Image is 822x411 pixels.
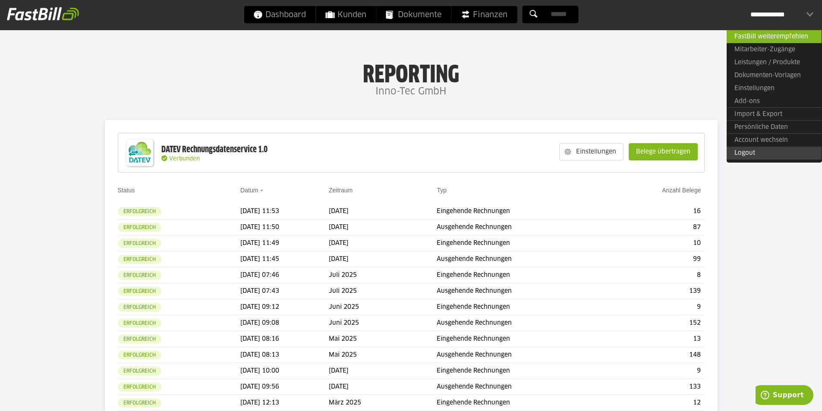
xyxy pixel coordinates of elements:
span: Verbunden [169,156,200,162]
td: [DATE] 11:45 [240,251,329,267]
td: [DATE] [329,220,437,235]
td: [DATE] 11:50 [240,220,329,235]
a: Anzahl Belege [662,187,701,194]
td: Mai 2025 [329,331,437,347]
span: Finanzen [461,6,507,23]
a: Kunden [316,6,376,23]
img: sort_desc.gif [260,190,265,191]
td: 9 [608,363,705,379]
td: Juli 2025 [329,283,437,299]
td: 13 [608,331,705,347]
a: Dokumenten-Vorlagen [727,69,822,82]
td: Ausgehende Rechnungen [437,220,608,235]
a: Status [118,187,135,194]
td: Juli 2025 [329,267,437,283]
td: Juni 2025 [329,299,437,315]
sl-badge: Erfolgreich [118,367,161,376]
td: 87 [608,220,705,235]
td: [DATE] [329,251,437,267]
sl-button: Belege übertragen [629,143,698,160]
td: [DATE] 09:56 [240,379,329,395]
sl-button: Einstellungen [559,143,624,160]
a: Account wechseln [727,133,822,147]
td: [DATE] 09:08 [240,315,329,331]
a: Finanzen [451,6,517,23]
a: Leistungen / Produkte [727,56,822,69]
sl-badge: Erfolgreich [118,303,161,312]
span: Kunden [325,6,366,23]
td: Eingehende Rechnungen [437,299,608,315]
td: [DATE] 09:12 [240,299,329,315]
a: Dokumente [376,6,451,23]
sl-badge: Erfolgreich [118,319,161,328]
td: 139 [608,283,705,299]
a: Add-ons [727,95,822,108]
td: 8 [608,267,705,283]
td: [DATE] [329,363,437,379]
img: fastbill_logo_white.png [7,7,79,21]
sl-badge: Erfolgreich [118,287,161,296]
sl-badge: Erfolgreich [118,271,161,280]
td: Juni 2025 [329,315,437,331]
td: Ausgehende Rechnungen [437,379,608,395]
a: Einstellungen [727,82,822,95]
td: 133 [608,379,705,395]
a: Datum [240,187,258,194]
td: Eingehende Rechnungen [437,331,608,347]
td: [DATE] [329,235,437,251]
sl-badge: Erfolgreich [118,223,161,232]
td: 9 [608,299,705,315]
td: 148 [608,347,705,363]
td: [DATE] 11:53 [240,204,329,220]
td: [DATE] 07:46 [240,267,329,283]
a: Mitarbeiter-Zugänge [727,43,822,56]
span: Dokumente [386,6,441,23]
td: [DATE] 11:49 [240,235,329,251]
sl-badge: Erfolgreich [118,398,161,408]
td: März 2025 [329,395,437,411]
td: [DATE] [329,204,437,220]
sl-badge: Erfolgreich [118,255,161,264]
td: Ausgehende Rechnungen [437,347,608,363]
a: Dashboard [244,6,315,23]
td: Eingehende Rechnungen [437,204,608,220]
td: [DATE] 08:16 [240,331,329,347]
sl-badge: Erfolgreich [118,383,161,392]
sl-badge: Erfolgreich [118,351,161,360]
td: Eingehende Rechnungen [437,235,608,251]
td: Ausgehende Rechnungen [437,283,608,299]
a: Typ [437,187,447,194]
td: 10 [608,235,705,251]
td: 12 [608,395,705,411]
img: DATEV-Datenservice Logo [123,135,157,170]
td: Ausgehende Rechnungen [437,251,608,267]
a: Import & Export [727,107,822,121]
td: 99 [608,251,705,267]
a: Logout [727,147,822,160]
td: [DATE] 12:13 [240,395,329,411]
div: DATEV Rechnungsdatenservice 1.0 [161,144,268,155]
a: Zeitraum [329,187,353,194]
a: FastBill weiterempfehlen [727,30,822,43]
span: Dashboard [253,6,306,23]
td: Eingehende Rechnungen [437,395,608,411]
a: Persönliche Daten [727,120,822,134]
td: Ausgehende Rechnungen [437,315,608,331]
td: [DATE] [329,379,437,395]
td: 152 [608,315,705,331]
td: [DATE] 10:00 [240,363,329,379]
td: [DATE] 08:13 [240,347,329,363]
iframe: Öffnet ein Widget, in dem Sie weitere Informationen finden [756,385,813,407]
td: Eingehende Rechnungen [437,267,608,283]
td: 16 [608,204,705,220]
td: Eingehende Rechnungen [437,363,608,379]
sl-badge: Erfolgreich [118,207,161,216]
h1: Reporting [86,61,736,83]
sl-badge: Erfolgreich [118,239,161,248]
td: [DATE] 07:43 [240,283,329,299]
td: Mai 2025 [329,347,437,363]
sl-badge: Erfolgreich [118,335,161,344]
